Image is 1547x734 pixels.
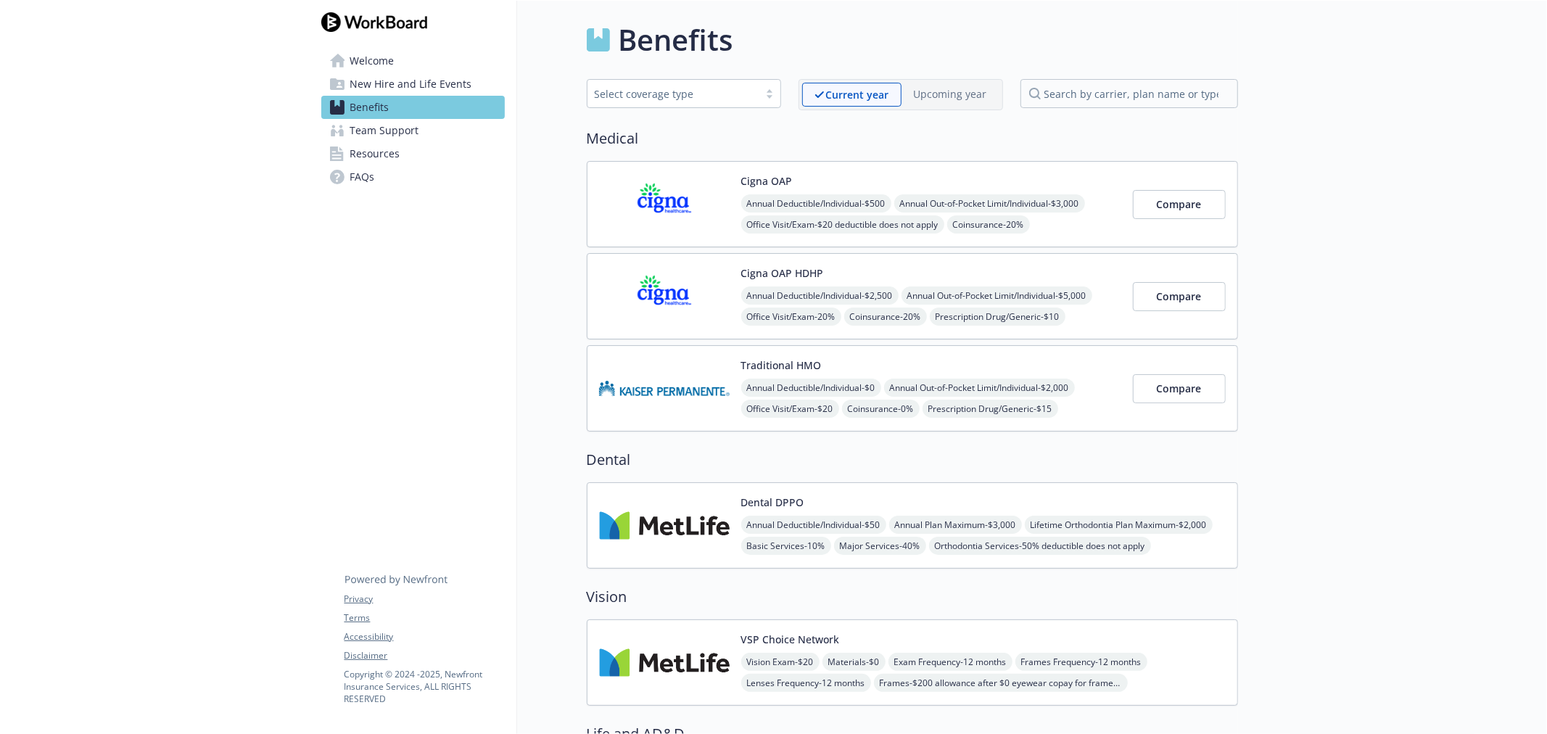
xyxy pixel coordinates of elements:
[1133,374,1226,403] button: Compare
[741,653,820,671] span: Vision Exam - $20
[741,495,804,510] button: Dental DPPO
[884,379,1075,397] span: Annual Out-of-Pocket Limit/Individual - $2,000
[599,632,730,693] img: Metlife Inc carrier logo
[321,119,505,142] a: Team Support
[874,674,1128,692] span: Frames - $200 allowance after $0 eyewear copay for frame; Costco, Walmart and Sam's Club: $110 al...
[1015,653,1147,671] span: Frames Frequency - 12 months
[844,308,927,326] span: Coinsurance - 20%
[741,379,881,397] span: Annual Deductible/Individual - $0
[902,286,1092,305] span: Annual Out-of-Pocket Limit/Individual - $5,000
[345,593,504,606] a: Privacy
[947,215,1030,234] span: Coinsurance - 20%
[923,400,1058,418] span: Prescription Drug/Generic - $15
[842,400,920,418] span: Coinsurance - 0%
[350,165,375,189] span: FAQs
[350,49,395,73] span: Welcome
[1020,79,1238,108] input: search by carrier, plan name or type
[822,653,886,671] span: Materials - $0
[741,400,839,418] span: Office Visit/Exam - $20
[1157,289,1202,303] span: Compare
[350,119,419,142] span: Team Support
[826,87,889,102] p: Current year
[321,142,505,165] a: Resources
[1025,516,1213,534] span: Lifetime Orthodontia Plan Maximum - $2,000
[595,86,751,102] div: Select coverage type
[321,96,505,119] a: Benefits
[1133,190,1226,219] button: Compare
[741,674,871,692] span: Lenses Frequency - 12 months
[599,495,730,556] img: Metlife Inc carrier logo
[587,586,1238,608] h2: Vision
[741,215,944,234] span: Office Visit/Exam - $20 deductible does not apply
[930,308,1065,326] span: Prescription Drug/Generic - $10
[929,537,1151,555] span: Orthodontia Services - 50% deductible does not apply
[350,142,400,165] span: Resources
[741,308,841,326] span: Office Visit/Exam - 20%
[345,630,504,643] a: Accessibility
[834,537,926,555] span: Major Services - 40%
[741,516,886,534] span: Annual Deductible/Individual - $50
[889,516,1022,534] span: Annual Plan Maximum - $3,000
[350,73,472,96] span: New Hire and Life Events
[1157,382,1202,395] span: Compare
[321,73,505,96] a: New Hire and Life Events
[599,358,730,419] img: Kaiser Permanente Insurance Company carrier logo
[345,668,504,705] p: Copyright © 2024 - 2025 , Newfront Insurance Services, ALL RIGHTS RESERVED
[741,265,824,281] button: Cigna OAP HDHP
[599,265,730,327] img: CIGNA carrier logo
[894,194,1085,213] span: Annual Out-of-Pocket Limit/Individual - $3,000
[350,96,389,119] span: Benefits
[741,173,793,189] button: Cigna OAP
[1157,197,1202,211] span: Compare
[321,49,505,73] a: Welcome
[599,173,730,235] img: CIGNA carrier logo
[741,632,840,647] button: VSP Choice Network
[619,18,733,62] h1: Benefits
[741,286,899,305] span: Annual Deductible/Individual - $2,500
[888,653,1012,671] span: Exam Frequency - 12 months
[741,537,831,555] span: Basic Services - 10%
[345,611,504,624] a: Terms
[741,358,822,373] button: Traditional HMO
[345,649,504,662] a: Disclaimer
[741,194,891,213] span: Annual Deductible/Individual - $500
[587,449,1238,471] h2: Dental
[1133,282,1226,311] button: Compare
[902,83,999,107] span: Upcoming year
[321,165,505,189] a: FAQs
[587,128,1238,149] h2: Medical
[914,86,987,102] p: Upcoming year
